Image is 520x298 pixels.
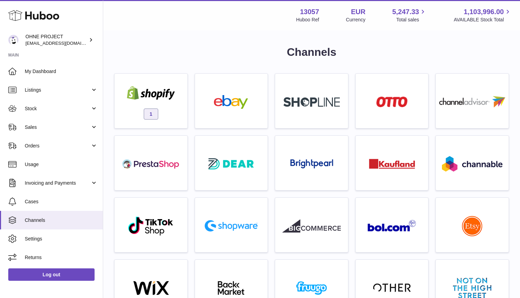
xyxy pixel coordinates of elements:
[369,159,415,169] img: roseta-kaufland
[114,45,509,60] h1: Channels
[8,35,19,45] img: support@ohneproject.com
[25,87,90,93] span: Listings
[439,96,505,107] img: roseta-channel-advisor
[25,254,98,261] span: Returns
[439,201,505,249] a: roseta-etsy
[25,105,90,112] span: Stock
[376,96,408,107] img: roseta-otto
[118,201,184,249] a: roseta-tiktokshop
[122,281,180,295] img: wix
[373,283,411,293] img: other
[25,217,98,224] span: Channels
[454,7,512,23] a: 1,103,996.00 AVAILABLE Stock Total
[454,17,512,23] span: AVAILABLE Stock Total
[359,201,425,249] a: roseta-bol
[25,180,90,186] span: Invoicing and Payments
[282,219,341,233] img: roseta-bigcommerce
[144,109,158,120] span: 1
[346,17,366,23] div: Currency
[351,7,365,17] strong: EUR
[464,7,504,17] span: 1,103,996.00
[202,281,260,295] img: backmarket
[128,216,174,236] img: roseta-tiktokshop
[359,139,425,187] a: roseta-kaufland
[25,236,98,242] span: Settings
[300,7,319,17] strong: 13057
[25,124,90,131] span: Sales
[198,77,264,125] a: ebay
[206,156,256,172] img: roseta-dear
[296,17,319,23] div: Huboo Ref
[118,77,184,125] a: shopify 1
[202,95,260,109] img: ebay
[8,268,95,281] a: Log out
[282,281,341,295] img: fruugo
[392,7,427,23] a: 5,247.33 Total sales
[25,40,101,46] span: [EMAIL_ADDRESS][DOMAIN_NAME]
[290,159,333,169] img: roseta-brightpearl
[462,216,483,236] img: roseta-etsy
[25,68,98,75] span: My Dashboard
[202,217,260,234] img: roseta-shopware
[396,17,427,23] span: Total sales
[198,201,264,249] a: roseta-shopware
[442,156,502,172] img: roseta-channable
[439,77,505,125] a: roseta-channel-advisor
[122,86,180,100] img: shopify
[392,7,419,17] span: 5,247.33
[439,139,505,187] a: roseta-channable
[279,139,345,187] a: roseta-brightpearl
[122,157,180,171] img: roseta-prestashop
[359,77,425,125] a: roseta-otto
[368,220,416,232] img: roseta-bol
[118,139,184,187] a: roseta-prestashop
[25,143,90,149] span: Orders
[279,77,345,125] a: roseta-shopline
[25,33,87,47] div: OHNE PROJECT
[25,161,98,168] span: Usage
[279,201,345,249] a: roseta-bigcommerce
[198,139,264,187] a: roseta-dear
[283,97,340,107] img: roseta-shopline
[25,198,98,205] span: Cases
